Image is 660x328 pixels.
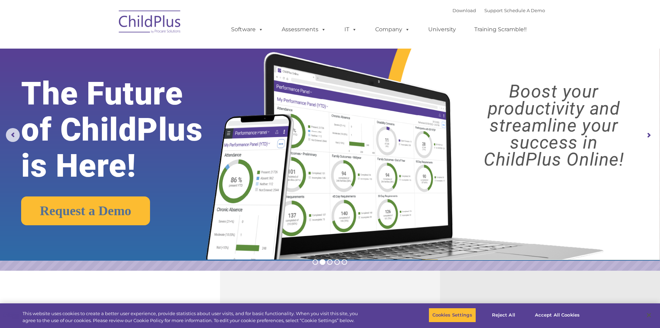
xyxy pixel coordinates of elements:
[96,74,126,79] span: Phone number
[368,23,417,36] a: Company
[484,8,503,13] a: Support
[482,308,525,322] button: Reject All
[21,196,150,225] a: Request a Demo
[456,83,652,168] rs-layer: Boost your productivity and streamline your success in ChildPlus Online!
[337,23,364,36] a: IT
[421,23,463,36] a: University
[641,308,657,323] button: Close
[275,23,333,36] a: Assessments
[452,8,545,13] font: |
[429,308,476,322] button: Cookies Settings
[21,76,232,184] rs-layer: The Future of ChildPlus is Here!
[452,8,476,13] a: Download
[467,23,534,36] a: Training Scramble!!
[224,23,270,36] a: Software
[115,6,185,40] img: ChildPlus by Procare Solutions
[23,310,363,324] div: This website uses cookies to create a better user experience, provide statistics about user visit...
[504,8,545,13] a: Schedule A Demo
[96,46,117,51] span: Last name
[531,308,583,322] button: Accept All Cookies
